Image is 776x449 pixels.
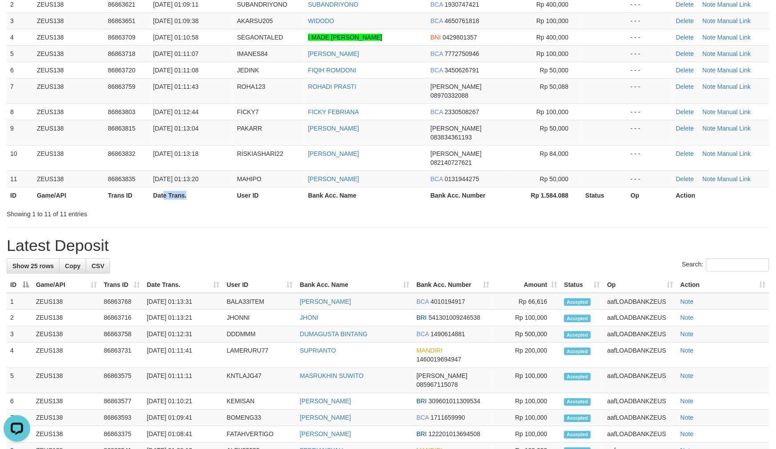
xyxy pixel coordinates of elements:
span: Copy 082140727621 to clipboard [431,159,472,166]
td: ZEUS138 [32,326,100,343]
a: Note [703,108,716,115]
span: BCA [431,50,443,57]
th: Game/API: activate to sort column ascending [32,277,100,293]
span: Rp 100,000 [537,108,569,115]
a: FIQIH ROMDONI [308,67,356,74]
span: BCA [416,331,429,338]
a: Delete [676,1,694,8]
th: Date Trans.: activate to sort column ascending [143,277,223,293]
a: Manual Link [717,67,751,74]
span: SUBANDRIYONO [237,1,288,8]
span: Copy 1930747421 to clipboard [445,1,479,8]
td: DDDMMM [223,326,297,343]
td: aafLOADBANKZEUS [604,393,677,410]
a: [PERSON_NAME] [308,125,359,132]
a: Manual Link [717,17,751,24]
a: Delete [676,17,694,24]
span: Rp 84,000 [540,150,569,157]
a: FICKY FEBRIANA [308,108,359,115]
span: MANDIRI [416,347,443,354]
td: ZEUS138 [33,120,104,145]
span: BCA [431,17,443,24]
a: Note [681,331,694,338]
td: 2 [7,310,32,326]
td: [DATE] 01:12:31 [143,326,223,343]
td: KNTLAJG47 [223,368,297,393]
h1: Latest Deposit [7,237,769,254]
span: Copy 541301009246538 to clipboard [429,314,481,322]
td: 4 [7,29,33,45]
a: Delete [676,175,694,183]
th: Bank Acc. Number [427,187,511,203]
td: 86863593 [100,410,143,426]
td: - - - [627,145,673,171]
td: aafLOADBANKZEUS [604,293,677,310]
td: 86863716 [100,310,143,326]
span: Copy [65,262,80,270]
td: ZEUS138 [32,310,100,326]
span: RISKIASHARI22 [237,150,283,157]
td: aafLOADBANKZEUS [604,326,677,343]
span: BRI [416,398,427,405]
span: BCA [431,175,443,183]
a: Note [681,414,694,421]
a: [PERSON_NAME] [308,50,359,57]
a: [PERSON_NAME] [308,150,359,157]
span: Copy 0131944275 to clipboard [445,175,479,183]
span: Copy 0429801357 to clipboard [443,34,477,41]
span: [PERSON_NAME] [431,150,482,157]
td: 86863577 [100,393,143,410]
a: Delete [676,67,694,74]
span: Rp 400,000 [537,1,569,8]
td: ZEUS138 [32,410,100,426]
td: BALA33ITEM [223,293,297,310]
td: [DATE] 01:13:31 [143,293,223,310]
span: Accepted [564,415,591,422]
span: Accepted [564,373,591,381]
td: - - - [627,120,673,145]
span: CSV [91,262,104,270]
td: 3 [7,326,32,343]
span: BCA [431,108,443,115]
td: - - - [627,171,673,187]
th: Rp 1.584.088 [511,187,582,203]
a: SUBANDRIYONO [308,1,359,8]
span: PAKARR [237,125,262,132]
td: 10 [7,145,33,171]
span: [DATE] 01:13:04 [153,125,198,132]
span: Copy 7772750946 to clipboard [445,50,479,57]
a: [PERSON_NAME] [300,398,351,405]
span: Accepted [564,315,591,322]
a: Manual Link [717,1,751,8]
td: 86863731 [100,343,143,368]
input: Search: [706,258,769,272]
span: BCA [416,414,429,421]
span: Copy 083834361193 to clipboard [431,134,472,141]
td: LAMERURU77 [223,343,297,368]
span: Copy 085967115078 to clipboard [416,381,458,389]
a: Note [703,83,716,90]
span: Copy 309601011309534 to clipboard [429,398,481,405]
th: ID [7,187,33,203]
a: [PERSON_NAME] [308,175,359,183]
span: Accepted [564,298,591,306]
td: 1 [7,293,32,310]
span: [DATE] 01:11:08 [153,67,198,74]
span: Rp 400,000 [537,34,569,41]
td: FATAHVERTIGO [223,426,297,443]
th: User ID: activate to sort column ascending [223,277,297,293]
td: Rp 100,000 [493,368,561,393]
th: Bank Acc. Number: activate to sort column ascending [413,277,493,293]
span: Copy 2330508267 to clipboard [445,108,479,115]
a: Manual Link [717,50,751,57]
th: Op [627,187,673,203]
th: Trans ID [104,187,150,203]
td: Rp 500,000 [493,326,561,343]
a: Delete [676,34,694,41]
a: Note [703,50,716,57]
a: Note [681,373,694,380]
a: DUMAGUSTA BINTANG [300,331,368,338]
td: ZEUS138 [33,45,104,62]
span: [DATE] 01:10:58 [153,34,198,41]
a: [PERSON_NAME] [300,414,351,421]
